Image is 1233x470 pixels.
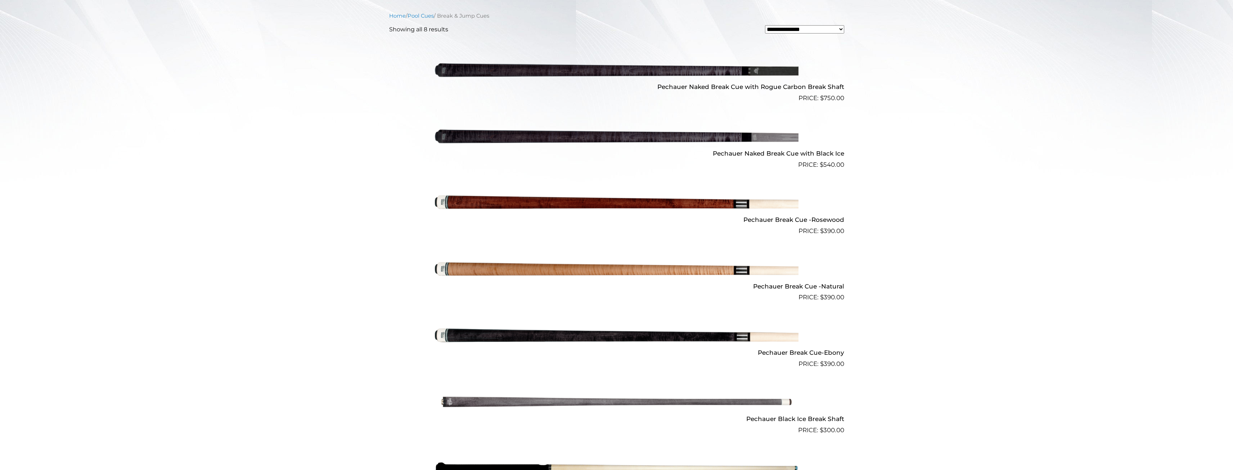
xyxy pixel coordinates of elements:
[389,412,844,426] h2: Pechauer Black Ice Break Shaft
[389,372,844,435] a: Pechauer Black Ice Break Shaft $300.00
[408,13,434,19] a: Pool Cues
[435,173,798,233] img: Pechauer Break Cue -Rosewood
[820,227,824,234] span: $
[389,13,406,19] a: Home
[820,227,844,234] bdi: 390.00
[435,40,798,100] img: Pechauer Naked Break Cue with Rogue Carbon Break Shaft
[765,25,844,33] select: Shop order
[820,426,844,434] bdi: 300.00
[820,294,824,301] span: $
[435,305,798,366] img: Pechauer Break Cue-Ebony
[435,372,798,432] img: Pechauer Black Ice Break Shaft
[820,360,824,367] span: $
[389,305,844,368] a: Pechauer Break Cue-Ebony $390.00
[820,94,824,102] span: $
[820,426,823,434] span: $
[389,25,448,34] p: Showing all 8 results
[389,80,844,94] h2: Pechauer Naked Break Cue with Rogue Carbon Break Shaft
[389,279,844,293] h2: Pechauer Break Cue -Natural
[389,213,844,227] h2: Pechauer Break Cue -Rosewood
[389,40,844,103] a: Pechauer Naked Break Cue with Rogue Carbon Break Shaft $750.00
[389,239,844,302] a: Pechauer Break Cue -Natural $390.00
[820,161,844,168] bdi: 540.00
[820,360,844,367] bdi: 390.00
[435,239,798,299] img: Pechauer Break Cue -Natural
[389,173,844,236] a: Pechauer Break Cue -Rosewood $390.00
[389,346,844,359] h2: Pechauer Break Cue-Ebony
[820,294,844,301] bdi: 390.00
[820,94,844,102] bdi: 750.00
[389,12,844,20] nav: Breadcrumb
[389,147,844,160] h2: Pechauer Naked Break Cue with Black Ice
[435,106,798,166] img: Pechauer Naked Break Cue with Black Ice
[820,161,823,168] span: $
[389,106,844,169] a: Pechauer Naked Break Cue with Black Ice $540.00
